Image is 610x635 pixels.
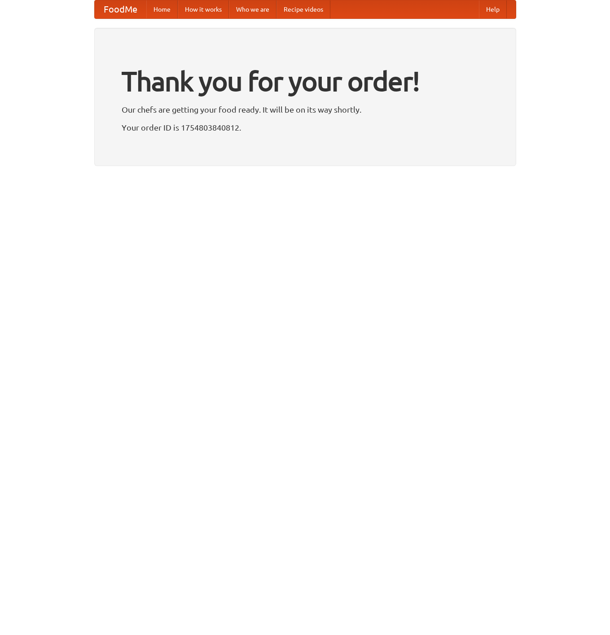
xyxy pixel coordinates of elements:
a: Recipe videos [276,0,330,18]
p: Our chefs are getting your food ready. It will be on its way shortly. [122,103,489,116]
p: Your order ID is 1754803840812. [122,121,489,134]
a: Help [479,0,507,18]
a: FoodMe [95,0,146,18]
a: Who we are [229,0,276,18]
h1: Thank you for your order! [122,60,489,103]
a: Home [146,0,178,18]
a: How it works [178,0,229,18]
